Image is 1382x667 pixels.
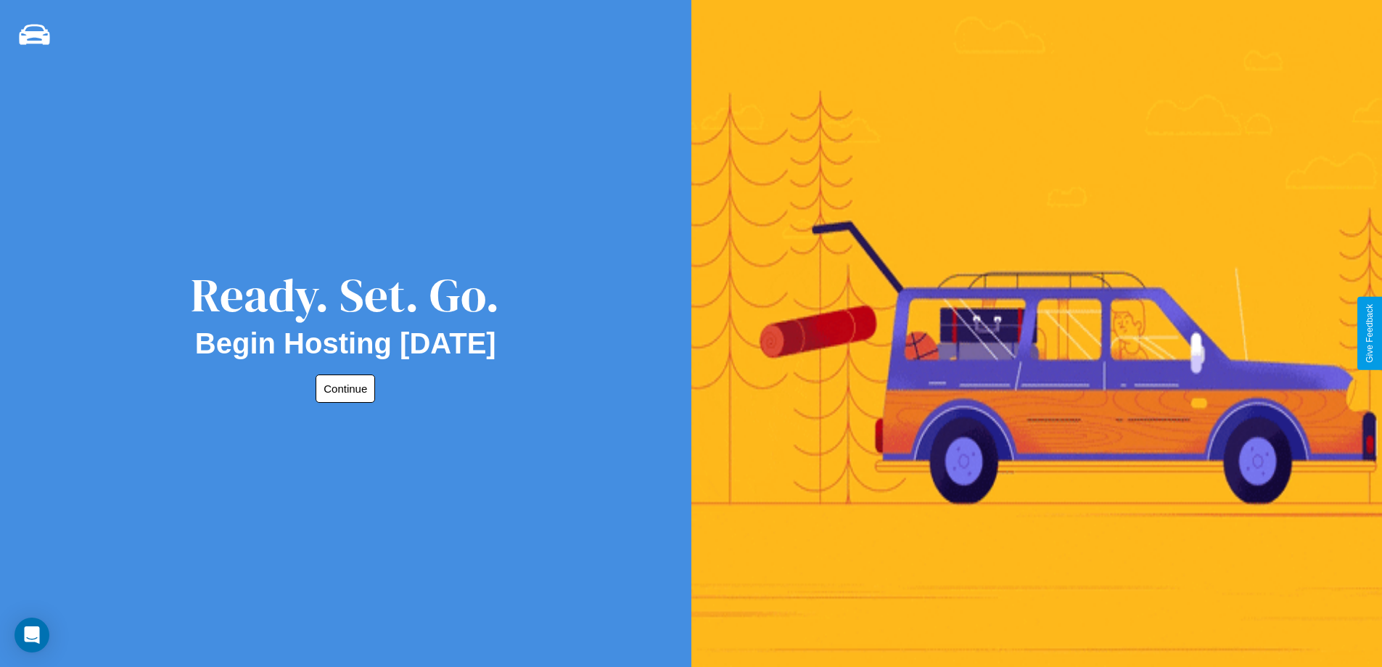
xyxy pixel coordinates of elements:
button: Continue [316,375,375,403]
div: Give Feedback [1365,304,1375,363]
h2: Begin Hosting [DATE] [195,327,496,360]
div: Ready. Set. Go. [191,263,500,327]
div: Open Intercom Messenger [15,618,49,652]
